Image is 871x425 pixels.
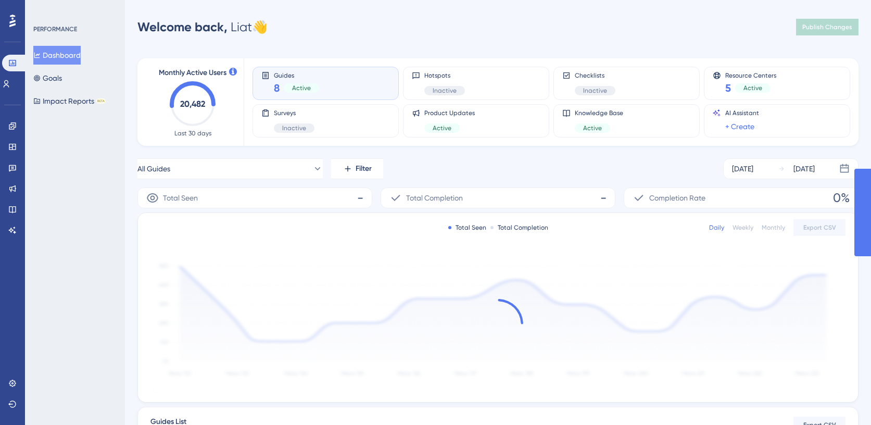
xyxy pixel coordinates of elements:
[796,19,859,35] button: Publish Changes
[96,98,106,104] div: BETA
[137,19,268,35] div: Liat 👋
[292,84,311,92] span: Active
[174,129,211,137] span: Last 30 days
[331,158,383,179] button: Filter
[33,25,77,33] div: PERFORMANCE
[725,120,754,133] a: + Create
[137,158,323,179] button: All Guides
[600,190,607,206] span: -
[732,162,753,175] div: [DATE]
[725,81,731,95] span: 5
[274,109,314,117] span: Surveys
[803,223,836,232] span: Export CSV
[448,223,486,232] div: Total Seen
[433,124,451,132] span: Active
[163,192,198,204] span: Total Seen
[406,192,463,204] span: Total Completion
[725,71,776,79] span: Resource Centers
[725,109,759,117] span: AI Assistant
[137,162,170,175] span: All Guides
[33,69,62,87] button: Goals
[282,124,306,132] span: Inactive
[274,81,280,95] span: 8
[583,86,607,95] span: Inactive
[575,109,623,117] span: Knowledge Base
[424,109,475,117] span: Product Updates
[33,46,81,65] button: Dashboard
[583,124,602,132] span: Active
[793,219,845,236] button: Export CSV
[733,223,753,232] div: Weekly
[490,223,548,232] div: Total Completion
[649,192,705,204] span: Completion Rate
[802,23,852,31] span: Publish Changes
[274,71,319,79] span: Guides
[180,99,205,109] text: 20,482
[833,190,850,206] span: 0%
[743,84,762,92] span: Active
[793,162,815,175] div: [DATE]
[709,223,724,232] div: Daily
[33,92,106,110] button: Impact ReportsBETA
[424,71,465,80] span: Hotspots
[159,67,226,79] span: Monthly Active Users
[762,223,785,232] div: Monthly
[433,86,457,95] span: Inactive
[356,162,372,175] span: Filter
[575,71,615,80] span: Checklists
[137,19,228,34] span: Welcome back,
[357,190,363,206] span: -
